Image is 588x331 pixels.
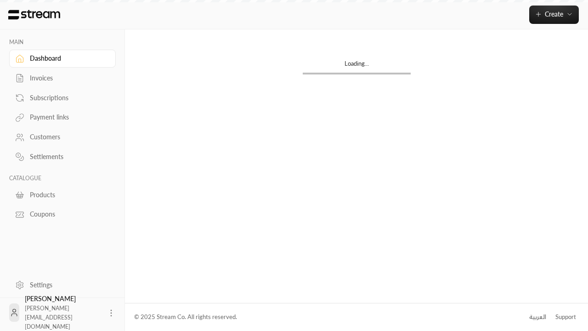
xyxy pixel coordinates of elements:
[30,132,104,142] div: Customers
[529,6,579,24] button: Create
[9,39,116,46] p: MAIN
[9,186,116,204] a: Products
[30,74,104,83] div: Invoices
[9,108,116,126] a: Payment links
[9,148,116,166] a: Settlements
[9,69,116,87] a: Invoices
[25,294,101,331] div: [PERSON_NAME]
[30,93,104,103] div: Subscriptions
[30,152,104,161] div: Settlements
[25,305,73,330] span: [PERSON_NAME][EMAIL_ADDRESS][DOMAIN_NAME]
[529,313,546,322] div: العربية
[7,10,61,20] img: Logo
[9,205,116,223] a: Coupons
[30,210,104,219] div: Coupons
[9,50,116,68] a: Dashboard
[30,54,104,63] div: Dashboard
[30,113,104,122] div: Payment links
[545,10,563,18] span: Create
[30,190,104,200] div: Products
[9,89,116,107] a: Subscriptions
[552,309,579,325] a: Support
[134,313,237,322] div: © 2025 Stream Co. All rights reserved.
[9,276,116,294] a: Settings
[9,128,116,146] a: Customers
[303,59,411,73] div: Loading...
[9,175,116,182] p: CATALOGUE
[30,280,104,290] div: Settings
